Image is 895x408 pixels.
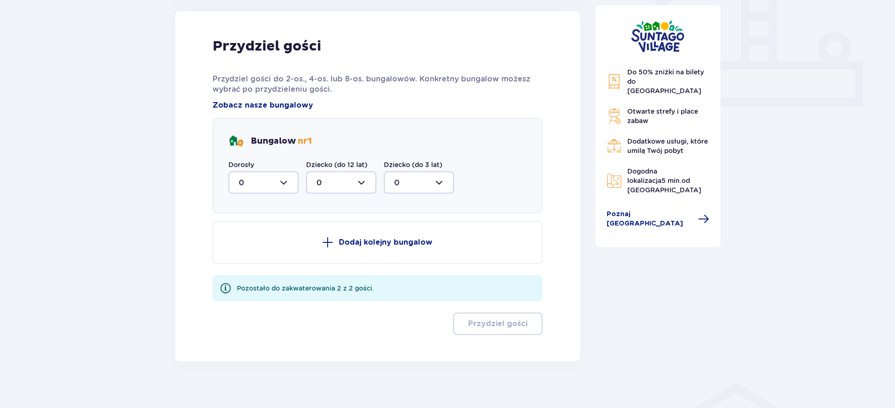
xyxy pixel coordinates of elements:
[228,160,254,169] label: Dorosły
[213,100,313,110] a: Zobacz nasze bungalowy
[237,284,374,293] div: Pozostało do zakwaterowania 2 z 2 gości.
[607,74,622,89] img: Discount Icon
[607,173,622,188] img: Map Icon
[228,134,243,149] img: bungalows Icon
[627,168,701,194] span: Dogodna lokalizacja od [GEOGRAPHIC_DATA]
[607,138,622,153] img: Restaurant Icon
[298,136,312,146] span: nr 1
[251,136,312,147] p: Bungalow
[339,237,433,248] p: Dodaj kolejny bungalow
[213,74,543,95] p: Przydziel gości do 2-os., 4-os. lub 8-os. bungalowów. Konkretny bungalow możesz wybrać po przydzi...
[384,160,442,169] label: Dziecko (do 3 lat)
[213,221,543,264] button: Dodaj kolejny bungalow
[607,210,710,228] a: Poznaj [GEOGRAPHIC_DATA]
[607,210,693,228] span: Poznaj [GEOGRAPHIC_DATA]
[213,37,321,55] p: Przydziel gości
[631,20,684,52] img: Suntago Village
[627,138,708,154] span: Dodatkowe usługi, które umilą Twój pobyt
[468,319,528,329] p: Przydziel gości
[306,160,367,169] label: Dziecko (do 12 lat)
[627,68,704,95] span: Do 50% zniżki na bilety do [GEOGRAPHIC_DATA]
[453,313,543,335] button: Przydziel gości
[661,177,682,184] span: 5 min.
[607,109,622,124] img: Grill Icon
[627,108,698,124] span: Otwarte strefy i place zabaw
